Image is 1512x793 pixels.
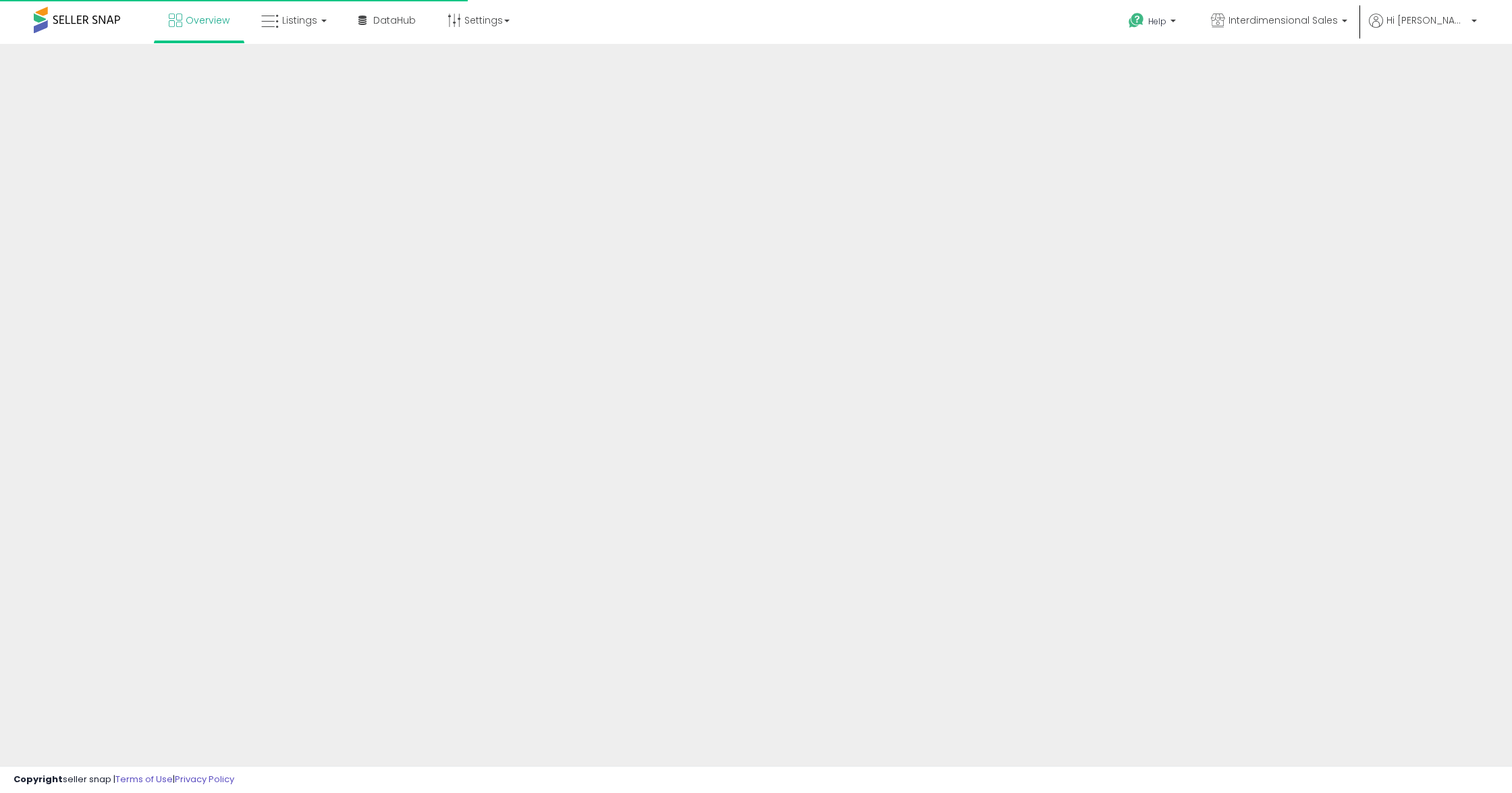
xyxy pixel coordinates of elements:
[1128,12,1145,29] i: Get Help
[1118,2,1189,44] a: Help
[1148,16,1166,27] span: Help
[373,14,416,27] span: DataHub
[1228,14,1338,27] span: Interdimensional Sales
[186,14,230,27] span: Overview
[1369,14,1477,44] a: Hi [PERSON_NAME]
[282,14,317,27] span: Listings
[1386,14,1467,27] span: Hi [PERSON_NAME]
